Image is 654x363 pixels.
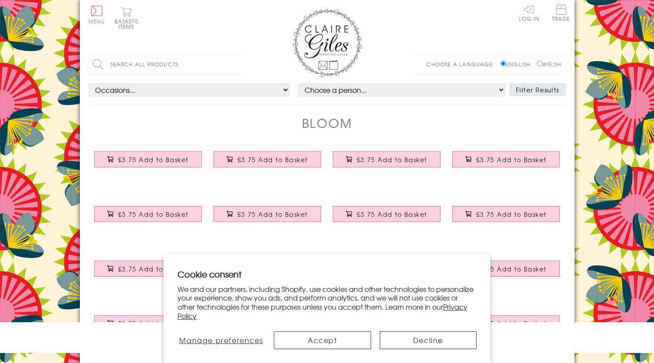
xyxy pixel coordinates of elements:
button: Menu [89,6,105,24]
span: £3.75 Add to Basket [118,155,189,164]
button: £3.75 Add to Basket [333,151,440,167]
span: £3.75 Add to Basket [476,210,547,219]
button: £3.75 Add to Basket [94,206,202,222]
a: Easter Greeting Card, Butterflies & Eggs, Embellished with a colourful tassel £3.75 Add to Basket [447,254,566,291]
a: Mother's Day Card, Butterfly Wreath, Mummy, Embellished with a colourful tassel £3.75 Add to Basket [327,199,447,237]
span: £3.75 Add to Basket [357,155,427,164]
label: Welsh [537,60,562,68]
a: Mother's Day Card, Tumbling Flowers, Mothering Sunday, Embellished with a tassel £3.75 Add to Basket [447,199,566,237]
a: Mother's Day Card, Butterfly Wreath, Grandma, Embellished with a tassel £3.75 Add to Basket [89,254,208,291]
button: £3.75 Add to Basket [452,206,560,222]
a: Privacy Policy [177,301,467,321]
span: Manage preferences [179,335,263,345]
span: £3.75 Add to Basket [357,210,427,219]
span: £3.75 Add to Basket [118,319,189,328]
button: £3.75 Add to Basket [214,151,321,167]
span: £3.75 Add to Basket [237,155,308,164]
span: £3.75 Add to Basket [118,210,189,219]
a: Mother's Day Card, Flower Wreath, Embellished with a colourful tassel £3.75 Add to Basket [447,309,566,346]
input: Welsh [537,61,542,66]
button: Decline [380,331,477,349]
button: Accept [274,331,371,349]
button: £3.75 Add to Basket [94,315,202,331]
input: Search [232,55,240,74]
a: Trade [552,4,570,23]
a: Valentine's Day Card, Heart with Flowers, Embellished with a colourful tassel £3.75 Add to Basket [327,145,447,182]
h1: Bloom [302,114,352,132]
button: £3.75 Add to Basket [94,151,202,167]
span: Trade [552,4,570,21]
span: £3.75 Add to Basket [476,155,547,164]
label: English [500,60,535,68]
p: We and our partners, including Shopify, use cookies and other technologies to personalize your ex... [177,285,477,320]
span: £3.75 Add to Basket [237,210,308,219]
span: 0 items [118,17,138,30]
span: Menu [89,17,105,25]
a: Easter Card, Daffodil Wreath, Happy Easter, Embellished with a colourful tassel £3.75 Add to Basket [89,309,208,346]
a: Valentine's Day Card, Wife, Big Heart, Embellished with a colourful tassel £3.75 Add to Basket [208,199,327,237]
span: £3.75 Add to Basket [476,319,547,328]
button: £3.75 Add to Basket [452,261,560,277]
button: Manage preferences [177,331,265,349]
input: English [500,61,506,66]
button: £3.75 Add to Basket [333,206,440,222]
a: Log In [519,4,539,21]
input: Search all products [89,55,240,74]
a: Valentine's Day Card, Butterfly Wreath, Embellished with a colourful tassel £3.75 Add to Basket [89,199,208,237]
button: £3.75 Add to Basket [214,206,321,222]
a: Valentine's Day Card, Paper Plane Kisses, Embellished with a colourful tassel £3.75 Add to Basket [89,145,208,182]
span: £3.75 Add to Basket [476,265,547,273]
img: Claire Giles Greetings Cards [292,9,362,77]
a: Valentine's Day Card, Bomb, Love Bomb, Embellished with a colourful tassel £3.75 Add to Basket [208,145,327,182]
span: £3.75 Add to Basket [118,265,189,273]
button: Basket0 items [115,7,138,29]
button: £3.75 Add to Basket [452,315,560,331]
a: Valentine's Day Card, Hearts Background, Embellished with a colourful tassel £3.75 Add to Basket [447,145,566,182]
button: £3.75 Add to Basket [94,261,202,277]
p: Choose a language: [426,60,499,68]
button: Filter Results [509,83,566,96]
h2: Cookie consent [177,268,477,280]
button: £3.75 Add to Basket [452,151,560,167]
